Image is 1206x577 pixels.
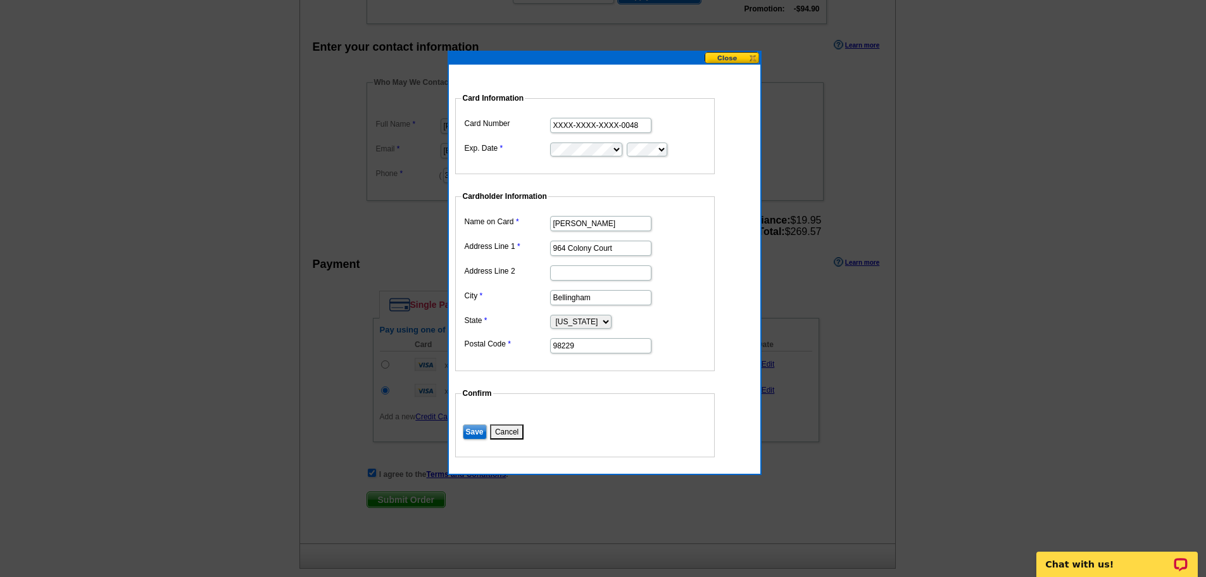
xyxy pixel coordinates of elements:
[462,92,525,104] legend: Card Information
[465,315,549,326] label: State
[465,241,549,252] label: Address Line 1
[465,338,549,350] label: Postal Code
[465,265,549,277] label: Address Line 2
[465,118,549,129] label: Card Number
[1028,537,1206,577] iframe: LiveChat chat widget
[465,143,549,154] label: Exp. Date
[462,191,548,202] legend: Cardholder Information
[462,388,493,399] legend: Confirm
[463,424,487,440] input: Save
[465,216,549,227] label: Name on Card
[490,424,524,440] button: Cancel
[465,290,549,301] label: City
